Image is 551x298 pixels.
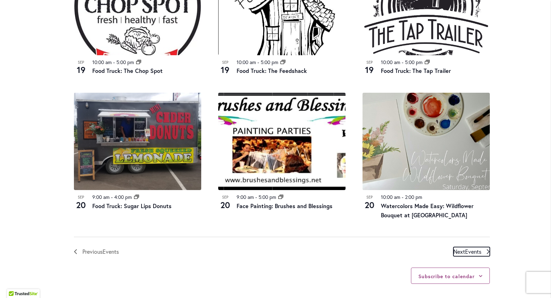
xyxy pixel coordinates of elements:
span: - [402,59,404,65]
a: Watercolors Made Easy: Wildflower Bouquet at [GEOGRAPHIC_DATA] [381,202,474,219]
a: Next Events [453,247,490,256]
time: 5:00 pm [116,59,134,65]
time: 9:00 am [237,194,254,200]
span: - [402,194,404,200]
time: 4:00 pm [114,194,132,200]
span: 20 [74,199,88,211]
span: Next [453,247,481,256]
a: Food Truck: Sugar Lips Donuts [92,202,172,210]
span: - [257,59,259,65]
span: 19 [362,64,377,76]
span: Previous [82,247,119,256]
span: Sep [362,194,377,200]
span: Sep [218,194,232,200]
span: 20 [218,199,232,211]
span: Sep [362,59,377,65]
time: 10:00 am [237,59,256,65]
span: 19 [218,64,232,76]
span: Sep [74,194,88,200]
time: 10:00 am [381,194,400,200]
time: 2:00 pm [405,194,422,200]
img: 25cdfb0fdae5fac2d41c26229c463054 [362,93,490,190]
span: Events [103,248,119,255]
a: Previous Events [74,247,119,256]
a: Food Truck: The Feedshack [237,67,307,74]
span: Sep [74,59,88,65]
span: 19 [74,64,88,76]
iframe: Launch Accessibility Center [5,273,25,293]
time: 10:00 am [381,59,400,65]
a: Food Truck: The Tap Trailer [381,67,451,74]
span: - [255,194,257,200]
time: 9:00 am [92,194,110,200]
img: Food Truck: Sugar Lips Apple Cider Donuts [74,93,201,190]
button: Subscribe to calendar [418,273,475,280]
span: - [111,194,113,200]
span: Events [465,248,481,255]
span: 20 [362,199,377,211]
span: - [113,59,115,65]
span: Sep [218,59,232,65]
img: Brushes and Blessings – Face Painting [218,93,346,190]
a: Food Truck: The Chop Spot [92,67,163,74]
time: 5:00 pm [405,59,423,65]
time: 5:00 pm [261,59,278,65]
a: Face Painting: Brushes and Blessings [237,202,332,210]
time: 10:00 am [92,59,112,65]
time: 5:00 pm [259,194,276,200]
